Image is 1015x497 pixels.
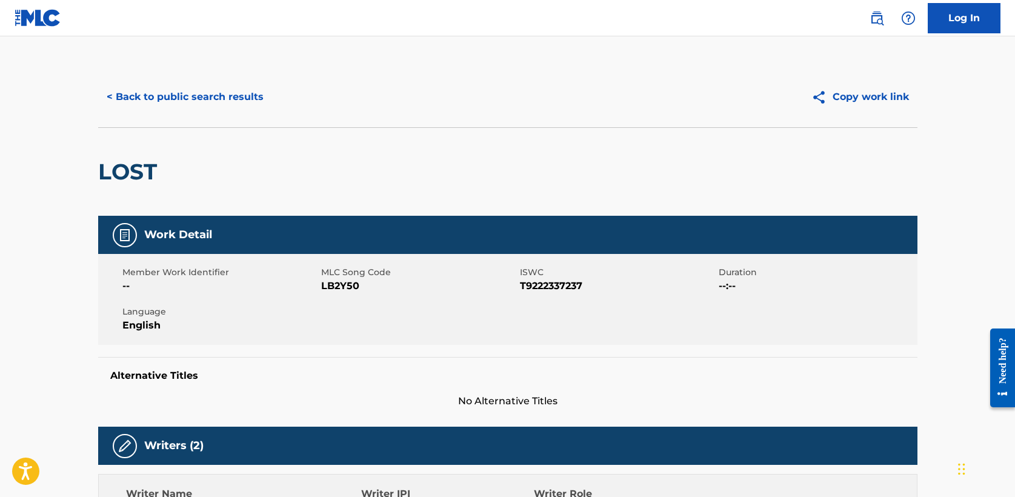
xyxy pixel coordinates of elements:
a: Log In [928,3,1000,33]
img: search [870,11,884,25]
button: Copy work link [803,82,917,112]
button: < Back to public search results [98,82,272,112]
img: help [901,11,916,25]
span: -- [122,279,318,293]
h2: LOST [98,158,163,185]
span: Member Work Identifier [122,266,318,279]
h5: Alternative Titles [110,370,905,382]
span: English [122,318,318,333]
span: MLC Song Code [321,266,517,279]
div: Drag [958,451,965,487]
span: ISWC [520,266,716,279]
img: MLC Logo [15,9,61,27]
span: No Alternative Titles [98,394,917,409]
a: Public Search [865,6,889,30]
h5: Writers (2) [144,439,204,453]
img: Copy work link [811,90,833,105]
h5: Work Detail [144,228,212,242]
span: Language [122,305,318,318]
span: Duration [719,266,914,279]
span: LB2Y50 [321,279,517,293]
span: T9222337237 [520,279,716,293]
iframe: Resource Center [981,319,1015,417]
div: Help [896,6,920,30]
img: Writers [118,439,132,453]
span: --:-- [719,279,914,293]
iframe: Chat Widget [954,439,1015,497]
img: Work Detail [118,228,132,242]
